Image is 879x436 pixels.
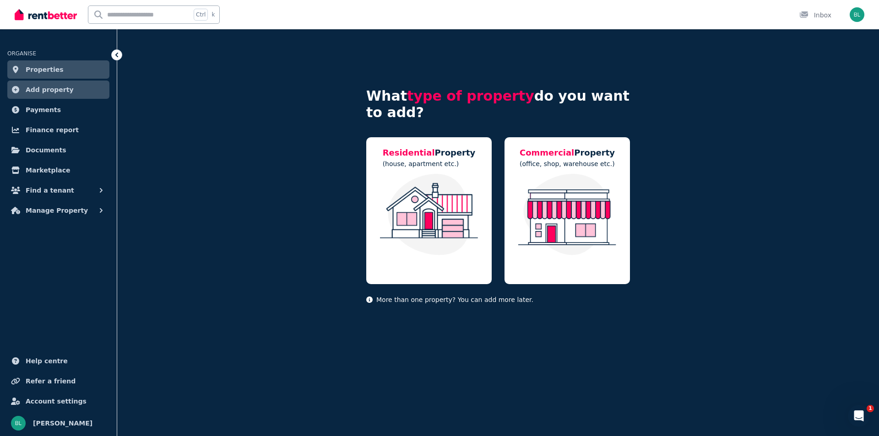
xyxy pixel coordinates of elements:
[7,352,109,370] a: Help centre
[26,165,70,176] span: Marketplace
[26,355,68,366] span: Help centre
[407,88,534,104] span: type of property
[514,174,621,255] img: Commercial Property
[520,159,615,168] p: (office, shop, warehouse etc.)
[366,88,630,121] h4: What do you want to add?
[7,60,109,79] a: Properties
[26,84,74,95] span: Add property
[7,141,109,159] a: Documents
[194,9,208,21] span: Ctrl
[7,181,109,199] button: Find a tenant
[33,418,92,429] span: [PERSON_NAME]
[520,148,574,157] span: Commercial
[26,104,61,115] span: Payments
[7,372,109,390] a: Refer a friend
[7,392,109,410] a: Account settings
[15,8,77,22] img: RentBetter
[383,148,435,157] span: Residential
[383,146,476,159] h5: Property
[26,145,66,156] span: Documents
[26,124,79,135] span: Finance report
[26,396,87,407] span: Account settings
[11,416,26,431] img: Britt Lundgren
[366,295,630,304] p: More than one property? You can add more later.
[7,81,109,99] a: Add property
[799,11,831,20] div: Inbox
[375,174,483,255] img: Residential Property
[848,405,870,427] iframe: Intercom live chat
[26,185,74,196] span: Find a tenant
[26,64,64,75] span: Properties
[383,159,476,168] p: (house, apartment etc.)
[7,50,36,57] span: ORGANISE
[212,11,215,18] span: k
[7,201,109,220] button: Manage Property
[520,146,615,159] h5: Property
[850,7,864,22] img: Britt Lundgren
[26,376,76,387] span: Refer a friend
[7,161,109,179] a: Marketplace
[26,205,88,216] span: Manage Property
[7,121,109,139] a: Finance report
[7,101,109,119] a: Payments
[867,405,874,412] span: 1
